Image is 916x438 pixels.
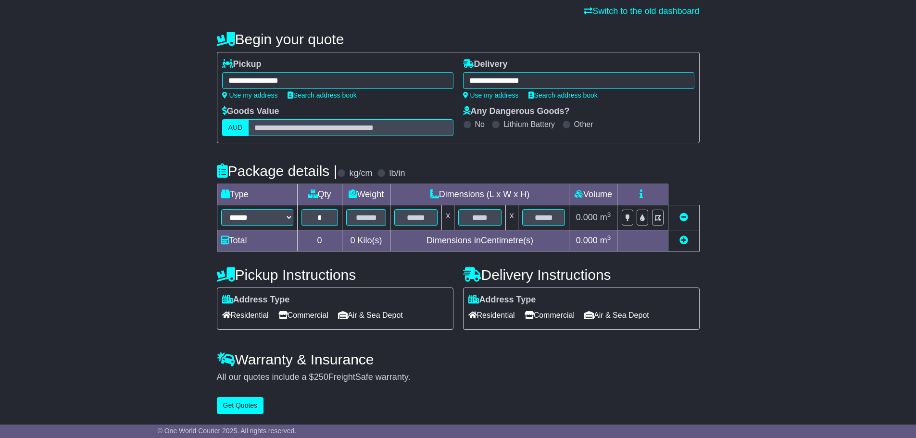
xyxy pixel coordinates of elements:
[468,295,536,305] label: Address Type
[607,211,611,218] sup: 3
[222,119,249,136] label: AUD
[314,372,328,382] span: 250
[463,59,508,70] label: Delivery
[297,184,342,205] td: Qty
[528,91,598,99] a: Search address book
[576,213,598,222] span: 0.000
[569,184,617,205] td: Volume
[217,230,297,251] td: Total
[600,236,611,245] span: m
[288,91,357,99] a: Search address book
[217,397,264,414] button: Get Quotes
[475,120,485,129] label: No
[463,267,700,283] h4: Delivery Instructions
[222,59,262,70] label: Pickup
[574,120,593,129] label: Other
[442,205,454,230] td: x
[222,106,279,117] label: Goods Value
[503,120,555,129] label: Lithium Battery
[217,351,700,367] h4: Warranty & Insurance
[349,168,372,179] label: kg/cm
[217,163,338,179] h4: Package details |
[217,372,700,383] div: All our quotes include a $ FreightSafe warranty.
[222,91,278,99] a: Use my address
[158,427,297,435] span: © One World Courier 2025. All rights reserved.
[600,213,611,222] span: m
[679,236,688,245] a: Add new item
[576,236,598,245] span: 0.000
[342,230,390,251] td: Kilo(s)
[350,236,355,245] span: 0
[217,31,700,47] h4: Begin your quote
[338,308,403,323] span: Air & Sea Depot
[390,184,569,205] td: Dimensions (L x W x H)
[468,308,515,323] span: Residential
[584,6,699,16] a: Switch to the old dashboard
[342,184,390,205] td: Weight
[389,168,405,179] label: lb/in
[584,308,649,323] span: Air & Sea Depot
[463,91,519,99] a: Use my address
[679,213,688,222] a: Remove this item
[217,184,297,205] td: Type
[278,308,328,323] span: Commercial
[525,308,575,323] span: Commercial
[217,267,453,283] h4: Pickup Instructions
[222,308,269,323] span: Residential
[463,106,570,117] label: Any Dangerous Goods?
[607,234,611,241] sup: 3
[222,295,290,305] label: Address Type
[297,230,342,251] td: 0
[505,205,518,230] td: x
[390,230,569,251] td: Dimensions in Centimetre(s)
